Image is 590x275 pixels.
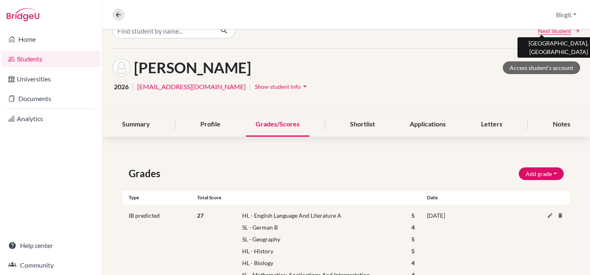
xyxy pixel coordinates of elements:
[301,82,309,90] i: arrow_drop_down
[249,82,251,92] span: |
[2,237,100,254] a: Help center
[538,27,580,35] a: Next Student
[519,167,564,180] button: Add grade
[236,235,406,243] div: SL - Geography
[137,82,246,92] a: [EMAIL_ADDRESS][DOMAIN_NAME]
[197,194,421,201] div: Total score
[112,59,131,77] img: Sara Bedi's avatar
[2,51,100,67] a: Students
[132,82,134,92] span: |
[112,23,214,38] input: Find student by name...
[471,113,512,137] div: Letters
[236,211,406,220] div: HL - English Language And Literature A
[254,80,309,93] button: Show student infoarrow_drop_down
[405,223,421,232] div: 4
[236,223,406,232] div: SL - German B
[123,194,197,201] div: Type
[112,113,160,137] div: Summary
[2,257,100,273] a: Community
[2,31,100,47] a: Home
[129,166,163,181] span: Grades
[2,90,100,107] a: Documents
[236,247,406,255] div: HL - History
[2,71,100,87] a: Universities
[503,61,580,74] a: Access student's account
[421,194,533,201] div: Date
[543,113,580,137] div: Notes
[7,8,39,21] img: Bridge-U
[255,83,301,90] span: Show student info
[400,113,456,137] div: Applications
[552,7,580,23] button: Birgit
[134,59,251,77] h1: [PERSON_NAME]
[246,113,309,137] div: Grades/Scores
[405,259,421,267] div: 4
[340,113,385,137] div: Shortlist
[405,247,421,255] div: 5
[405,235,421,243] div: 5
[114,82,129,92] span: 2026
[236,259,406,267] div: HL - Biology
[191,113,230,137] div: Profile
[405,211,421,220] div: 5
[2,110,100,127] a: Analytics
[538,27,571,35] span: Next Student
